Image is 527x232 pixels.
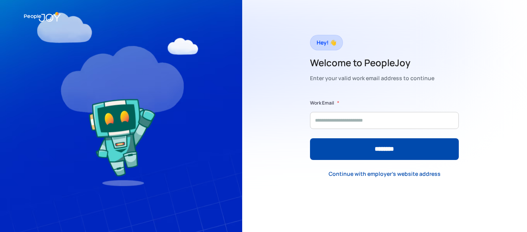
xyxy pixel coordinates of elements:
[329,170,441,178] div: Continue with employer's website address
[310,99,334,107] label: Work Email
[317,37,336,48] div: Hey! 👋
[310,99,459,160] form: Form
[310,73,434,84] div: Enter your valid work email address to continue
[322,166,447,182] a: Continue with employer's website address
[310,57,434,69] h2: Welcome to PeopleJoy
